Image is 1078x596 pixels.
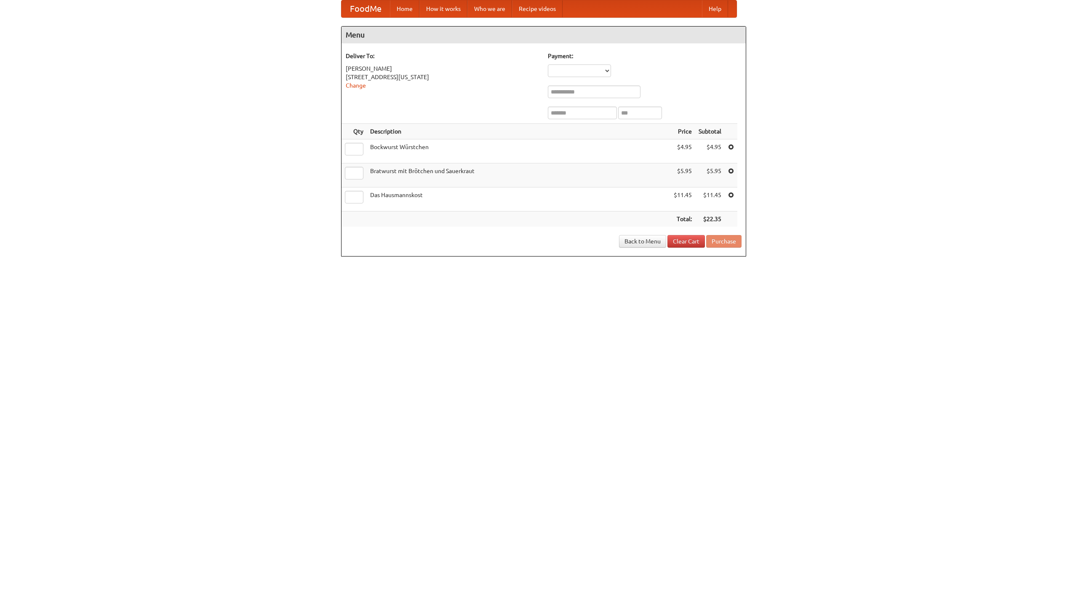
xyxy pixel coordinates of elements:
[695,187,725,211] td: $11.45
[346,73,539,81] div: [STREET_ADDRESS][US_STATE]
[702,0,728,17] a: Help
[346,52,539,60] h5: Deliver To:
[695,139,725,163] td: $4.95
[667,235,705,248] a: Clear Cart
[512,0,563,17] a: Recipe videos
[342,0,390,17] a: FoodMe
[467,0,512,17] a: Who we are
[670,211,695,227] th: Total:
[367,163,670,187] td: Bratwurst mit Brötchen und Sauerkraut
[695,211,725,227] th: $22.35
[695,163,725,187] td: $5.95
[367,124,670,139] th: Description
[695,124,725,139] th: Subtotal
[342,124,367,139] th: Qty
[367,139,670,163] td: Bockwurst Würstchen
[419,0,467,17] a: How it works
[367,187,670,211] td: Das Hausmannskost
[548,52,742,60] h5: Payment:
[390,0,419,17] a: Home
[706,235,742,248] button: Purchase
[346,64,539,73] div: [PERSON_NAME]
[670,187,695,211] td: $11.45
[670,124,695,139] th: Price
[670,163,695,187] td: $5.95
[342,27,746,43] h4: Menu
[346,82,366,89] a: Change
[619,235,666,248] a: Back to Menu
[670,139,695,163] td: $4.95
